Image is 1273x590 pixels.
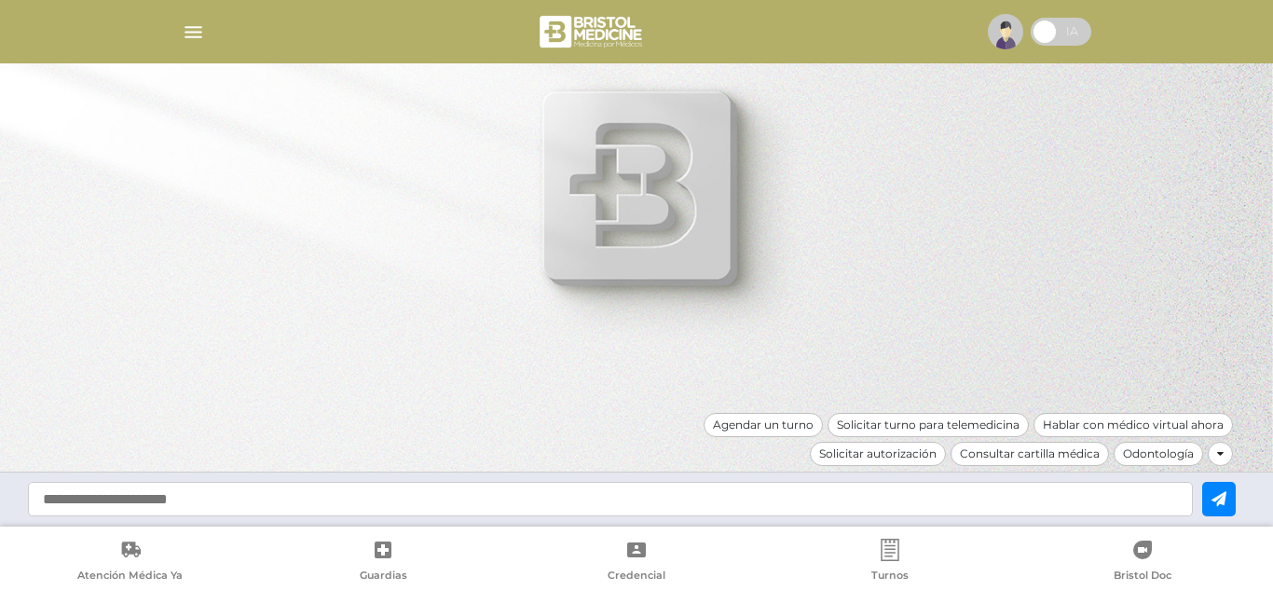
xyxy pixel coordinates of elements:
[1114,442,1203,466] div: Odontología
[810,442,946,466] div: Solicitar autorización
[1033,413,1233,437] div: Hablar con médico virtual ahora
[1114,569,1171,585] span: Bristol Doc
[704,413,823,437] div: Agendar un turno
[4,539,257,586] a: Atención Médica Ya
[871,569,909,585] span: Turnos
[77,569,183,585] span: Atención Médica Ya
[257,539,511,586] a: Guardias
[360,569,407,585] span: Guardias
[182,21,205,44] img: Cober_menu-lines-white.svg
[608,569,665,585] span: Credencial
[828,413,1029,437] div: Solicitar turno para telemedicina
[763,539,1017,586] a: Turnos
[988,14,1023,49] img: profile-placeholder.svg
[951,442,1109,466] div: Consultar cartilla médica
[537,9,648,54] img: bristol-medicine-blanco.png
[1016,539,1269,586] a: Bristol Doc
[510,539,763,586] a: Credencial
